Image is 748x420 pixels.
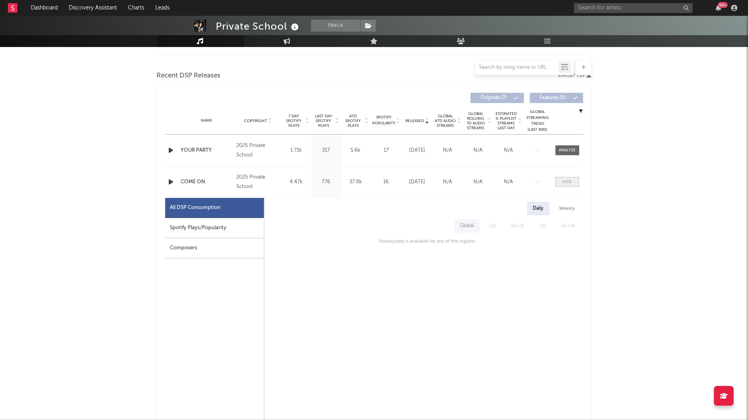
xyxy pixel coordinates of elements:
span: Released [406,119,424,123]
div: N/A [496,178,522,186]
span: 7 Day Spotify Plays [284,114,305,128]
input: Search for artists [574,3,693,13]
span: Copyright [244,119,267,123]
div: 17 [373,147,400,154]
button: Track [311,20,360,32]
button: Originals(7) [471,93,524,103]
div: 317 [313,147,339,154]
a: YOUR PARTY [181,147,233,154]
span: Originals ( 7 ) [476,96,512,100]
div: Spotify Plays/Popularity [165,218,264,238]
button: Export CSV [559,73,592,78]
span: Global ATD Audio Streams [435,114,456,128]
a: COME ON [181,178,233,186]
div: 1.71k [284,147,309,154]
span: Spotify Popularity [372,115,396,126]
span: Features ( 0 ) [535,96,571,100]
span: Global Rolling 7D Audio Streams [465,111,487,130]
span: Recent DSP Releases [157,71,221,81]
div: 2025 Private School [236,173,279,192]
div: All DSP Consumption [165,198,264,218]
div: Daily [527,202,550,215]
div: 37.8k [343,178,369,186]
div: Global Streaming Trend (Last 60D) [526,109,550,133]
div: All DSP Consumption [170,203,221,213]
input: Search by song name or URL [475,64,559,71]
div: No daily data is available for any of the regions. [371,237,476,246]
div: 4.47k [284,178,309,186]
button: 99+ [716,5,721,11]
div: 2025 Private School [236,141,279,160]
div: Composers [165,238,264,258]
span: Estimated % Playlist Streams Last Day [496,111,517,130]
div: 5.6k [343,147,369,154]
div: Name [181,118,233,124]
div: Private School [216,20,301,33]
div: [DATE] [404,147,431,154]
div: N/A [435,178,461,186]
div: [DATE] [404,178,431,186]
div: N/A [465,147,492,154]
div: 776 [313,178,339,186]
div: 16 [373,178,400,186]
button: Features(0) [530,93,583,103]
span: Last Day Spotify Plays [313,114,334,128]
div: 99 + [718,2,728,8]
div: Weekly [554,202,581,215]
span: ATD Spotify Plays [343,114,364,128]
div: N/A [465,178,492,186]
div: N/A [435,147,461,154]
div: N/A [496,147,522,154]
